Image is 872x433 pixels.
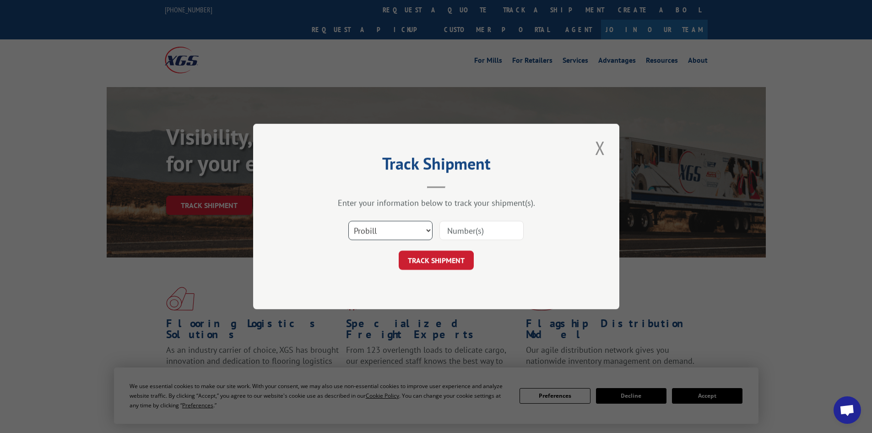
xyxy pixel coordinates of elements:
h2: Track Shipment [299,157,574,175]
input: Number(s) [439,221,524,240]
div: Enter your information below to track your shipment(s). [299,197,574,208]
a: Open chat [834,396,861,424]
button: Close modal [592,135,608,160]
button: TRACK SHIPMENT [399,251,474,270]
